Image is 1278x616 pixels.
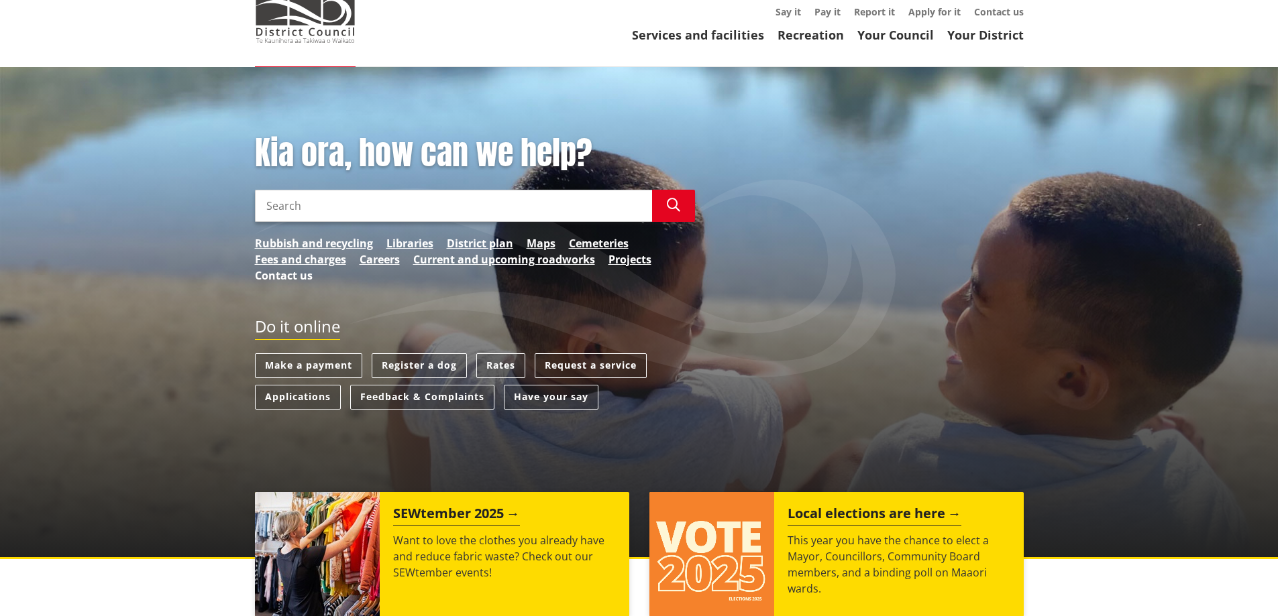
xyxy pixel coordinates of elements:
a: Current and upcoming roadworks [413,251,595,267]
h2: SEWtember 2025 [393,505,520,526]
a: Careers [360,251,400,267]
a: Say it [776,5,801,18]
h2: Do it online [255,317,340,341]
p: This year you have the chance to elect a Mayor, Councillors, Community Board members, and a bindi... [788,532,1010,597]
h2: Local elections are here [788,505,961,526]
a: Make a payment [255,353,362,378]
input: Search input [255,190,652,222]
a: Request a service [535,353,647,378]
a: Services and facilities [632,27,764,43]
a: Cemeteries [569,235,629,251]
a: Your District [947,27,1024,43]
p: Want to love the clothes you already have and reduce fabric waste? Check out our SEWtember events! [393,532,616,580]
a: Report it [854,5,895,18]
a: Contact us [974,5,1024,18]
iframe: Messenger Launcher [1216,560,1265,608]
a: Fees and charges [255,251,346,267]
a: Projects [608,251,651,267]
a: District plan [447,235,513,251]
a: Rubbish and recycling [255,235,373,251]
h1: Kia ora, how can we help? [255,134,695,173]
a: Register a dog [372,353,467,378]
a: Libraries [386,235,433,251]
a: Contact us [255,267,313,284]
a: Maps [527,235,555,251]
a: Rates [476,353,525,378]
a: Recreation [778,27,844,43]
a: Applications [255,385,341,410]
a: Apply for it [908,5,961,18]
a: Have your say [504,385,598,410]
a: Your Council [857,27,934,43]
a: Pay it [814,5,841,18]
a: Feedback & Complaints [350,385,494,410]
